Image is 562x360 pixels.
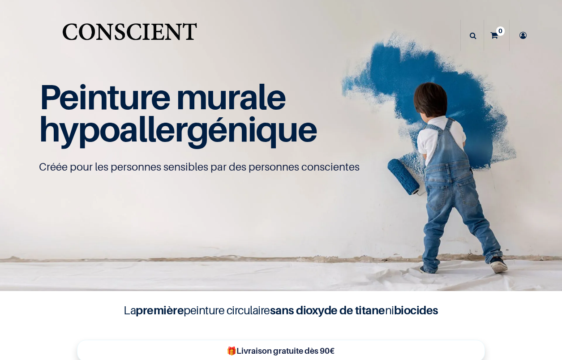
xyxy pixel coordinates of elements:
[136,303,184,317] b: première
[60,18,199,53] img: Conscient
[270,303,385,317] b: sans dioxyde de titane
[227,346,335,356] b: 🎁Livraison gratuite dès 90€
[39,76,286,117] span: Peinture murale
[484,20,509,51] a: 0
[60,18,199,53] a: Logo of Conscient
[102,302,460,319] h4: La peinture circulaire ni
[394,303,438,317] b: biocides
[496,26,505,35] sup: 0
[39,108,317,150] span: hypoallergénique
[39,160,523,174] p: Créée pour les personnes sensibles par des personnes conscientes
